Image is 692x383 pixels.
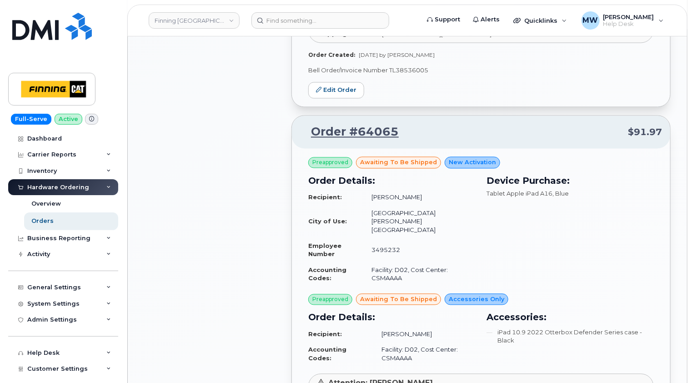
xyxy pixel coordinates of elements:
td: Facility: D02, Cost Center: CSMAAAA [373,342,476,366]
td: [PERSON_NAME] [363,190,476,206]
td: [PERSON_NAME] [373,327,476,343]
span: Help Desk [603,20,654,28]
strong: Recipient: [308,194,342,201]
td: Facility: D02, Cost Center: CSMAAAA [363,262,476,287]
h3: Accessories: [486,311,654,324]
strong: Accounting Codes: [308,346,346,362]
input: Find something... [251,12,389,29]
h3: Order Details: [308,311,476,324]
a: Alerts [466,10,506,29]
a: Finning Canada [149,12,240,29]
span: awaiting to be shipped [360,158,437,167]
h3: Order Details: [308,174,476,188]
div: Matthew Walshe [575,11,670,30]
span: [PERSON_NAME] [603,13,654,20]
strong: Accounting Codes: [308,267,346,282]
span: New Activation [449,158,496,167]
span: [STREET_ADDRESS][PERSON_NAME] [382,30,491,38]
strong: Order Created: [308,52,355,59]
li: iPad 10.9 2022 Otterbox Defender Series case - Black [486,328,654,345]
strong: Employee Number [308,242,341,258]
a: Order #64065 [300,124,399,141]
span: Quicklinks [524,17,557,24]
span: Alerts [481,15,500,24]
a: Support [421,10,466,29]
div: Quicklinks [507,11,573,30]
span: awaiting to be shipped [360,295,437,304]
span: , Blue [552,190,569,197]
span: Preapproved [312,296,348,304]
span: MW [583,15,598,26]
td: 3495232 [363,238,476,262]
span: Support [435,15,460,24]
span: Accessories Only [449,295,504,304]
span: $91.97 [628,126,662,139]
strong: City of Use: [308,218,347,225]
span: Tablet Apple iPad A16 [486,190,552,197]
p: Bell Order/Invoice Number TL38536005 [308,66,654,75]
a: Edit Order [308,82,364,99]
strong: Shipping Address: [317,30,378,38]
span: [DATE] by [PERSON_NAME] [359,52,435,59]
td: [GEOGRAPHIC_DATA][PERSON_NAME][GEOGRAPHIC_DATA] [363,206,476,238]
span: Preapproved [312,159,348,167]
strong: Recipient: [308,331,342,338]
h3: Device Purchase: [486,174,654,188]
